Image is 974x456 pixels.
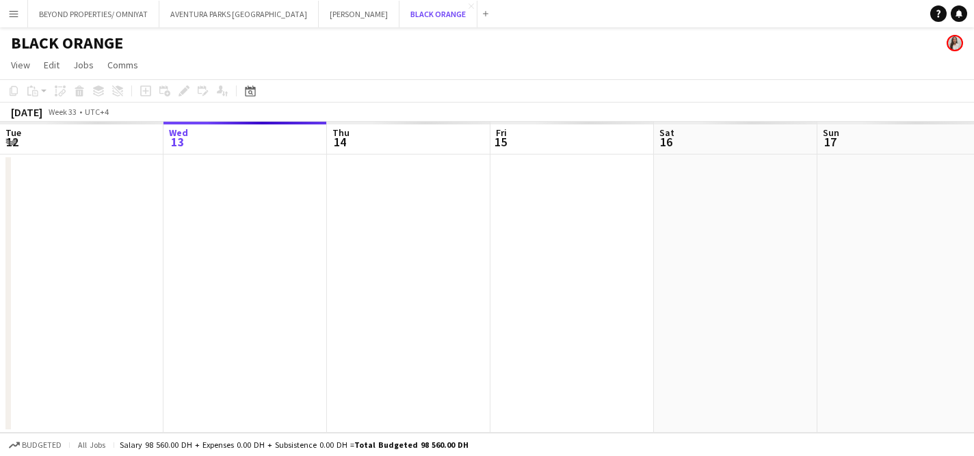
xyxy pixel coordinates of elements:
[494,134,507,150] span: 15
[38,56,65,74] a: Edit
[73,59,94,71] span: Jobs
[75,440,108,450] span: All jobs
[3,134,21,150] span: 12
[11,105,42,119] div: [DATE]
[120,440,469,450] div: Salary 98 560.00 DH + Expenses 0.00 DH + Subsistence 0.00 DH =
[44,59,60,71] span: Edit
[657,134,674,150] span: 16
[332,126,350,139] span: Thu
[7,438,64,453] button: Budgeted
[45,107,79,117] span: Week 33
[659,126,674,139] span: Sat
[5,56,36,74] a: View
[107,59,138,71] span: Comms
[167,134,188,150] span: 13
[159,1,319,27] button: AVENTURA PARKS [GEOGRAPHIC_DATA]
[102,56,144,74] a: Comms
[947,35,963,51] app-user-avatar: Ines de Puybaudet
[821,134,839,150] span: 17
[330,134,350,150] span: 14
[11,33,123,53] h1: BLACK ORANGE
[169,126,188,139] span: Wed
[28,1,159,27] button: BEYOND PROPERTIES/ OMNIYAT
[85,107,109,117] div: UTC+4
[399,1,477,27] button: BLACK ORANGE
[496,126,507,139] span: Fri
[22,440,62,450] span: Budgeted
[823,126,839,139] span: Sun
[11,59,30,71] span: View
[5,126,21,139] span: Tue
[354,440,469,450] span: Total Budgeted 98 560.00 DH
[68,56,99,74] a: Jobs
[319,1,399,27] button: [PERSON_NAME]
